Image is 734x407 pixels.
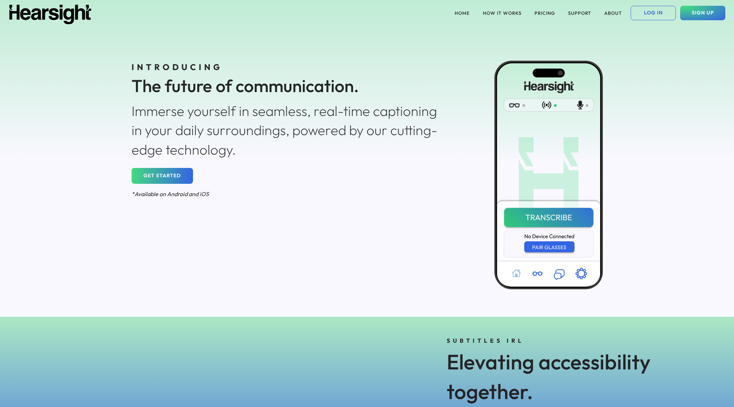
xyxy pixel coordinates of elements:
[9,5,92,24] img: Hearsight logo
[494,61,603,289] img: Hearsight iOS app screenshot
[450,6,474,20] button: HOME
[631,6,676,20] button: LOG IN
[600,6,626,20] button: ABOUT
[132,190,445,198] div: *Available on Android and iOS
[132,168,193,184] button: GET STARTED
[564,6,596,20] button: SUPPORT
[530,6,559,20] button: PRICING
[447,347,652,406] div: Elevating accessibility together.
[447,337,652,345] div: SUBTITLES IRL
[478,6,526,20] button: HOW IT WORKS
[680,6,725,20] button: SIGN UP
[132,74,445,98] div: The future of communication.
[132,101,445,159] div: Immerse yourself in seamless, real-time captioning in your daily surroundings, powered by our cut...
[132,61,445,73] div: INTRODUCING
